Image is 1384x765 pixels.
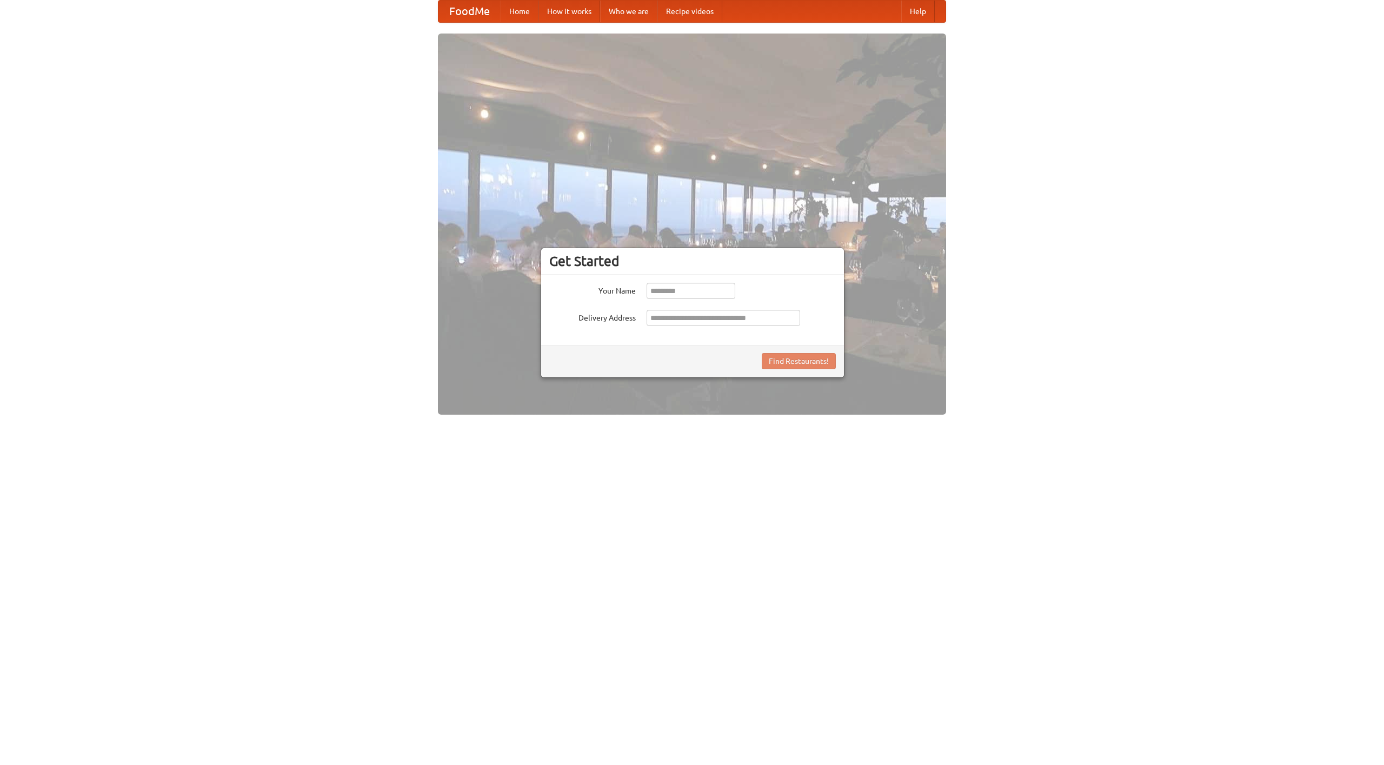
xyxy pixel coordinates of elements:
button: Find Restaurants! [762,353,836,369]
h3: Get Started [549,253,836,269]
label: Delivery Address [549,310,636,323]
a: Help [901,1,935,22]
a: How it works [538,1,600,22]
a: Recipe videos [657,1,722,22]
a: FoodMe [438,1,501,22]
label: Your Name [549,283,636,296]
a: Who we are [600,1,657,22]
a: Home [501,1,538,22]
